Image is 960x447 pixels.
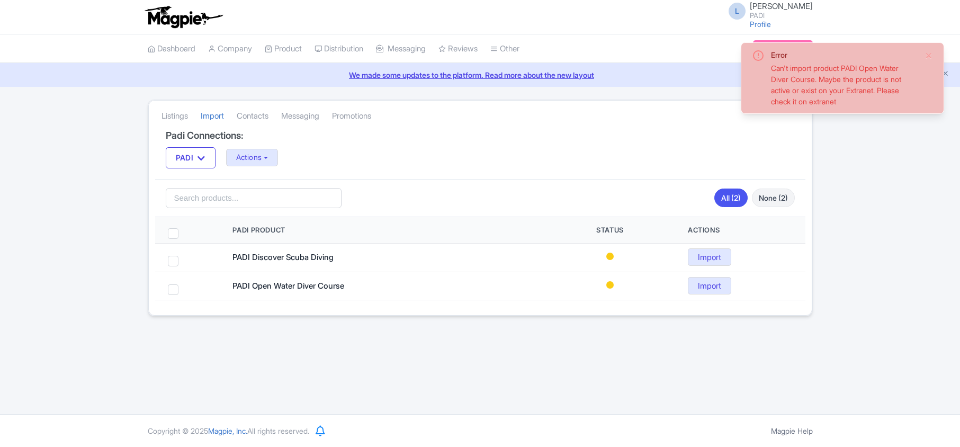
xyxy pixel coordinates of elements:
[208,34,252,64] a: Company
[438,34,478,64] a: Reviews
[162,102,188,131] a: Listings
[232,252,391,264] div: PADI Discover Scuba Diving
[545,217,675,244] th: Status
[142,5,225,29] img: logo-ab69f6fb50320c5b225c76a69d11143b.png
[226,149,279,166] button: Actions
[6,69,954,81] a: We made some updates to the platform. Read more about the new layout
[376,34,426,64] a: Messaging
[688,277,731,294] a: Import
[265,34,302,64] a: Product
[166,130,795,141] h4: Padi Connections:
[281,102,319,131] a: Messaging
[925,49,933,62] button: Close
[315,34,363,64] a: Distribution
[141,425,316,436] div: Copyright © 2025 All rights reserved.
[714,189,748,207] a: All (2)
[941,68,949,81] button: Close announcement
[220,217,545,244] th: Padi Product
[232,280,391,292] div: PADI Open Water Diver Course
[750,20,771,29] a: Profile
[201,102,224,131] a: Import
[771,426,813,435] a: Magpie Help
[237,102,268,131] a: Contacts
[332,102,371,131] a: Promotions
[771,49,916,60] div: Error
[753,40,812,56] a: Subscription
[771,62,916,107] div: Can't import product PADI Open Water Diver Course. Maybe the product is not active or exist on yo...
[166,147,216,168] button: PADI
[750,12,813,19] small: PADI
[752,189,795,207] a: None (2)
[166,188,342,208] input: Search products...
[148,34,195,64] a: Dashboard
[750,1,813,11] span: [PERSON_NAME]
[729,3,746,20] span: L
[688,248,731,266] a: Import
[675,217,805,244] th: Actions
[490,34,519,64] a: Other
[208,426,247,435] span: Magpie, Inc.
[722,2,813,19] a: L [PERSON_NAME] PADI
